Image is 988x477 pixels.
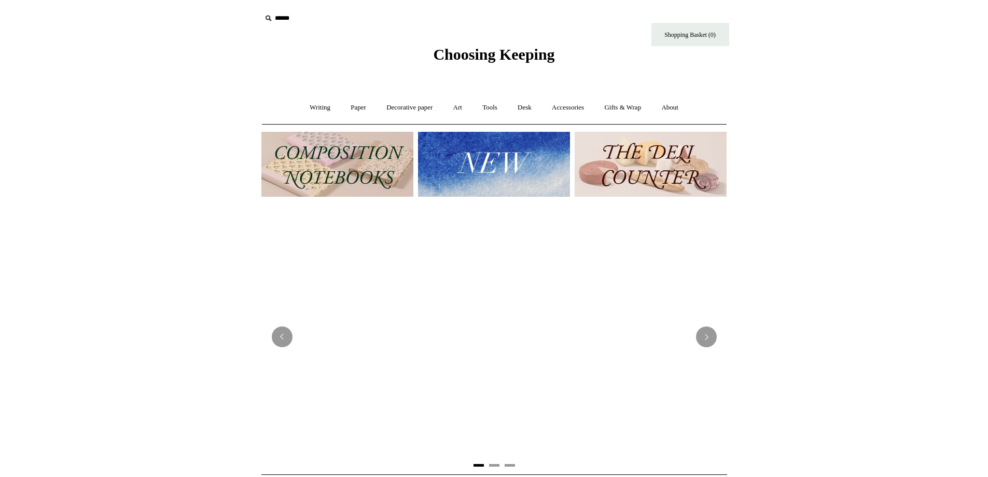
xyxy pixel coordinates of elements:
a: Shopping Basket (0) [651,23,729,46]
img: New.jpg__PID:f73bdf93-380a-4a35-bcfe-7823039498e1 [418,132,570,197]
a: Tools [473,94,507,121]
button: Page 3 [505,464,515,467]
a: Paper [341,94,375,121]
button: Next [696,326,717,347]
a: Art [444,94,471,121]
a: Desk [508,94,541,121]
img: USA PSA .jpg__PID:33428022-6587-48b7-8b57-d7eefc91f15a [261,207,727,467]
a: Accessories [542,94,593,121]
a: Decorative paper [377,94,442,121]
a: Choosing Keeping [433,54,554,61]
button: Previous [272,326,293,347]
button: Page 1 [474,464,484,467]
button: Page 2 [489,464,499,467]
a: Writing [300,94,340,121]
img: The Deli Counter [575,132,727,197]
a: About [652,94,688,121]
a: Gifts & Wrap [595,94,650,121]
img: 202302 Composition ledgers.jpg__PID:69722ee6-fa44-49dd-a067-31375e5d54ec [261,132,413,197]
span: Choosing Keeping [433,46,554,63]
